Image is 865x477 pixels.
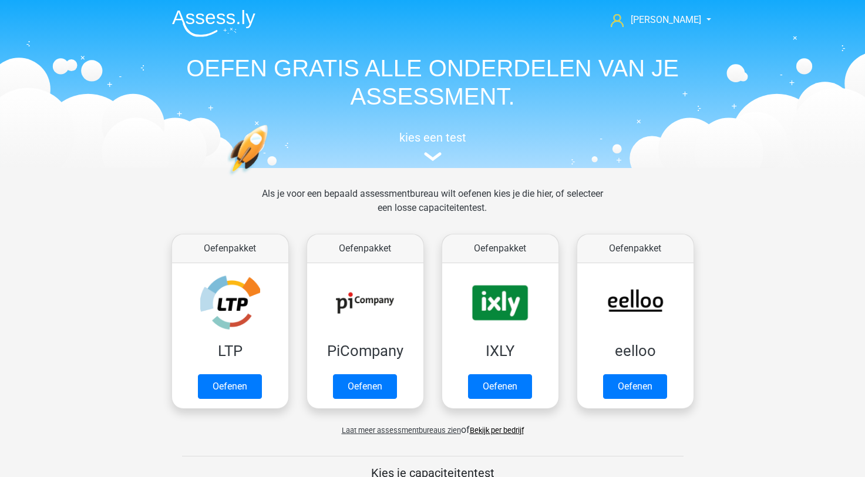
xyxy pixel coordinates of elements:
img: assessment [424,152,442,161]
a: Bekijk per bedrijf [470,426,524,435]
a: Oefenen [603,374,667,399]
span: [PERSON_NAME] [631,14,701,25]
a: [PERSON_NAME] [606,13,702,27]
h1: OEFEN GRATIS ALLE ONDERDELEN VAN JE ASSESSMENT. [163,54,703,110]
div: Als je voor een bepaald assessmentbureau wilt oefenen kies je die hier, of selecteer een losse ca... [253,187,612,229]
img: oefenen [227,125,314,231]
a: Oefenen [198,374,262,399]
a: kies een test [163,130,703,162]
h5: kies een test [163,130,703,145]
span: Laat meer assessmentbureaus zien [342,426,461,435]
a: Oefenen [333,374,397,399]
div: of [163,414,703,437]
a: Oefenen [468,374,532,399]
img: Assessly [172,9,255,37]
